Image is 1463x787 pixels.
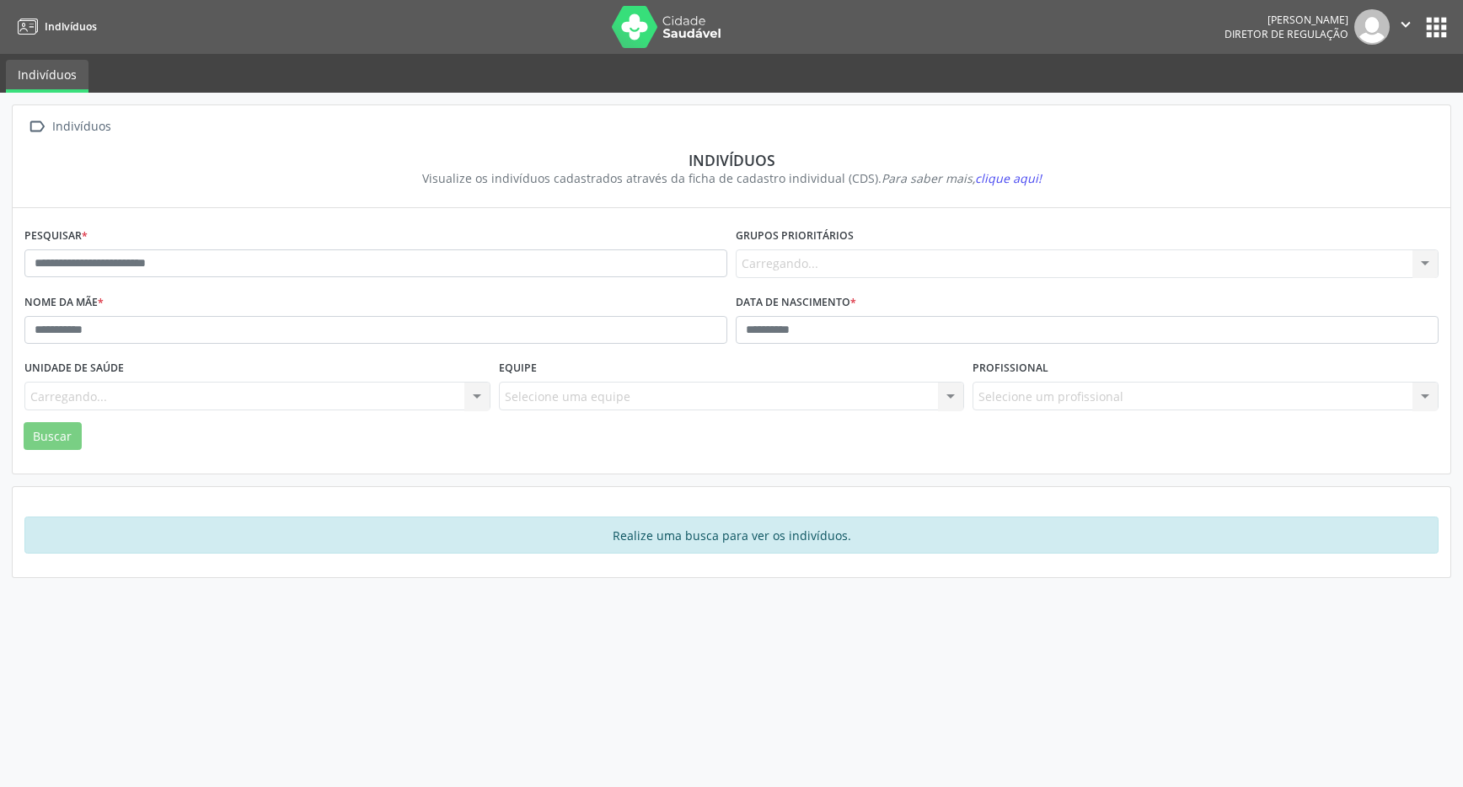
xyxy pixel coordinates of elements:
[36,151,1427,169] div: Indivíduos
[736,223,854,249] label: Grupos prioritários
[1396,15,1415,34] i: 
[49,115,114,139] div: Indivíduos
[736,290,856,316] label: Data de nascimento
[1225,27,1348,41] span: Diretor de regulação
[975,170,1042,186] span: clique aqui!
[24,356,124,382] label: Unidade de saúde
[1422,13,1451,42] button: apps
[24,115,49,139] i: 
[1354,9,1390,45] img: img
[1225,13,1348,27] div: [PERSON_NAME]
[24,290,104,316] label: Nome da mãe
[24,422,82,451] button: Buscar
[45,19,97,34] span: Indivíduos
[12,13,97,40] a: Indivíduos
[24,517,1439,554] div: Realize uma busca para ver os indivíduos.
[1390,9,1422,45] button: 
[36,169,1427,187] div: Visualize os indivíduos cadastrados através da ficha de cadastro individual (CDS).
[6,60,88,93] a: Indivíduos
[24,223,88,249] label: Pesquisar
[499,356,537,382] label: Equipe
[973,356,1048,382] label: Profissional
[882,170,1042,186] i: Para saber mais,
[24,115,114,139] a:  Indivíduos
